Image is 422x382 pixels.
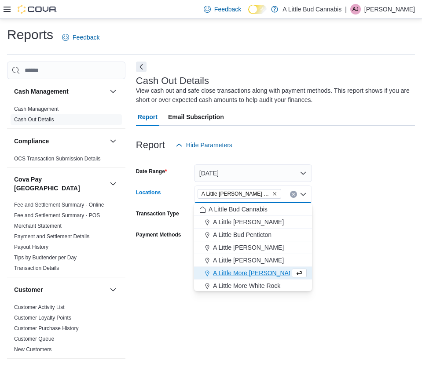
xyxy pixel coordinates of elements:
span: A Little [PERSON_NAME] [213,218,284,226]
span: A Little More [PERSON_NAME] [213,269,300,277]
button: A Little More [PERSON_NAME] [194,267,312,280]
span: A Little Bud White Rock [198,189,281,199]
span: Feedback [214,5,241,14]
button: A Little More White Rock [194,280,312,292]
button: Hide Parameters [172,136,236,154]
span: Fee and Settlement Summary - POS [14,212,100,219]
a: Feedback [59,29,103,46]
button: A Little Bud Penticton [194,229,312,241]
label: Payment Methods [136,231,181,238]
span: OCS Transaction Submission Details [14,155,101,162]
p: [PERSON_NAME] [364,4,415,15]
a: Cash Management [14,106,59,112]
img: Cova [18,5,57,14]
a: Customer Queue [14,336,54,342]
button: Remove A Little Bud White Rock from selection in this group [272,191,277,196]
a: New Customers [14,346,51,353]
span: Report [138,108,158,126]
span: Cash Management [14,106,59,113]
span: A Little [PERSON_NAME] Rock [202,189,270,198]
button: Cova Pay [GEOGRAPHIC_DATA] [14,175,106,193]
a: Customer Purchase History [14,325,79,331]
span: Customer Purchase History [14,325,79,332]
div: Customer [7,302,125,358]
div: Amanda Joselin [350,4,361,15]
span: Feedback [73,33,99,42]
h1: Reports [7,26,53,44]
h3: Report [136,140,165,150]
button: A Little [PERSON_NAME] [194,216,312,229]
label: Locations [136,189,161,196]
label: Transaction Type [136,210,179,217]
span: Payout History [14,244,48,251]
button: A Little [PERSON_NAME] [194,254,312,267]
a: Merchant Statement [14,223,62,229]
div: Compliance [7,153,125,167]
input: Dark Mode [248,5,267,14]
span: Fee and Settlement Summary - Online [14,201,104,208]
a: Cash Out Details [14,116,54,123]
span: Merchant Statement [14,222,62,229]
a: Tips by Budtender per Day [14,255,77,261]
button: [DATE] [194,164,312,182]
button: A Little [PERSON_NAME] [194,241,312,254]
span: A Little Bud Penticton [213,230,272,239]
a: OCS Transaction Submission Details [14,156,101,162]
a: Transaction Details [14,265,59,271]
div: Cova Pay [GEOGRAPHIC_DATA] [7,200,125,277]
a: Customer Activity List [14,304,65,310]
h3: Cash Management [14,87,69,96]
p: | [345,4,347,15]
button: Cash Management [108,86,118,97]
a: Feedback [200,0,245,18]
button: Customer [14,285,106,294]
div: Choose from the following options [194,203,312,292]
a: Payment and Settlement Details [14,233,89,240]
button: Cash Management [14,87,106,96]
span: Tips by Budtender per Day [14,254,77,261]
h3: Compliance [14,137,49,146]
a: Customer Loyalty Points [14,315,71,321]
span: A Little Bud Cannabis [209,205,268,214]
label: Date Range [136,168,167,175]
button: Next [136,62,147,72]
a: Fee and Settlement Summary - POS [14,212,100,218]
div: View cash out and safe close transactions along with payment methods. This report shows if you ar... [136,86,411,105]
h3: Customer [14,285,43,294]
span: A Little [PERSON_NAME] [213,243,284,252]
div: Cash Management [7,104,125,128]
span: Customer Loyalty Points [14,314,71,321]
span: Hide Parameters [186,141,232,149]
button: Cova Pay [GEOGRAPHIC_DATA] [108,178,118,189]
h3: Cash Out Details [136,76,209,86]
button: Customer [108,284,118,295]
button: Clear input [290,191,297,198]
span: Customer Queue [14,335,54,342]
button: A Little Bud Cannabis [194,203,312,216]
span: Transaction Details [14,265,59,272]
span: A Little More White Rock [213,281,280,290]
p: A Little Bud Cannabis [283,4,341,15]
span: Email Subscription [168,108,224,126]
span: A Little [PERSON_NAME] [213,256,284,265]
button: Compliance [14,137,106,146]
span: AJ [352,4,359,15]
span: Customer Activity List [14,304,65,311]
button: Compliance [108,136,118,146]
a: Payout History [14,244,48,250]
a: Fee and Settlement Summary - Online [14,202,104,208]
button: Close list of options [300,191,307,198]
